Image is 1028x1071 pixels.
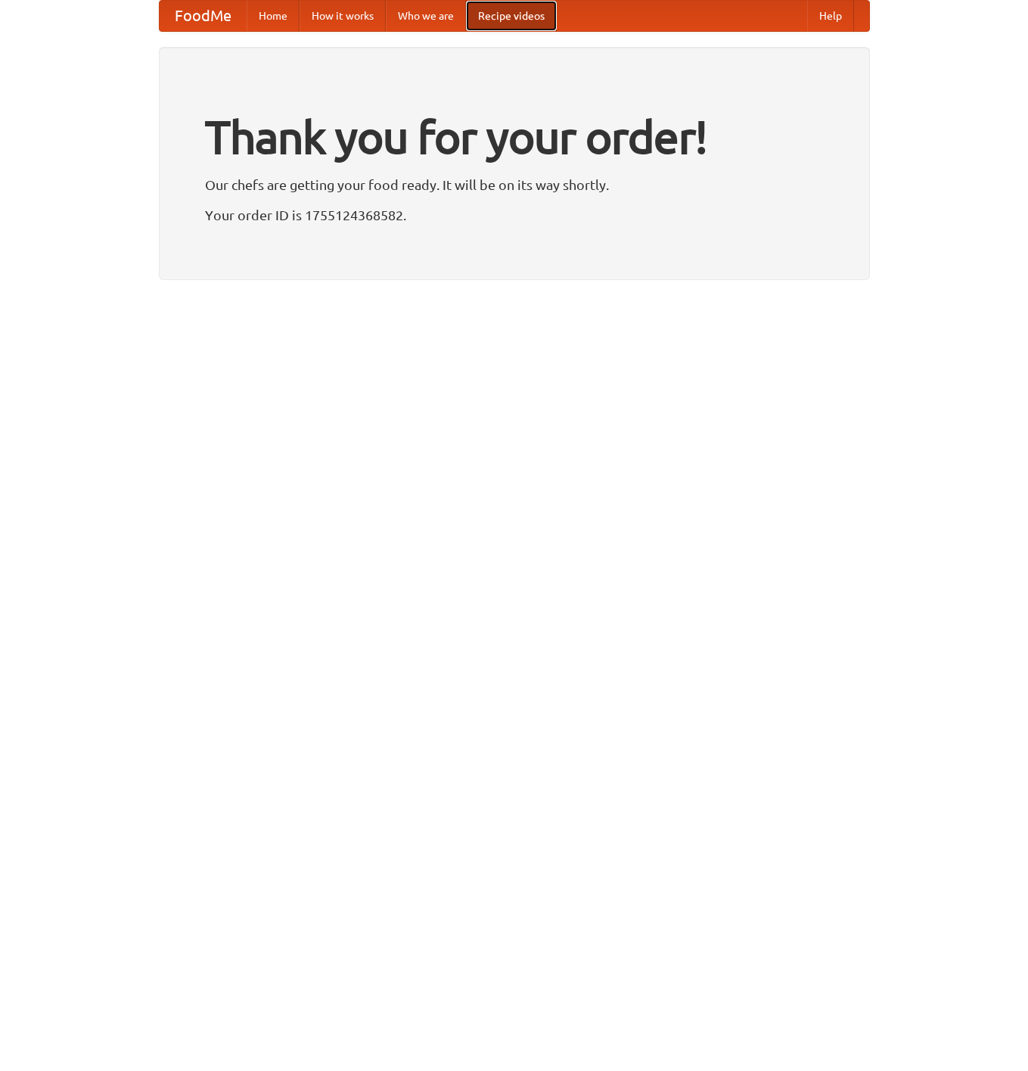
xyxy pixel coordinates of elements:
[205,173,824,196] p: Our chefs are getting your food ready. It will be on its way shortly.
[247,1,300,31] a: Home
[386,1,466,31] a: Who we are
[205,101,824,173] h1: Thank you for your order!
[300,1,386,31] a: How it works
[205,204,824,226] p: Your order ID is 1755124368582.
[807,1,854,31] a: Help
[466,1,557,31] a: Recipe videos
[160,1,247,31] a: FoodMe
